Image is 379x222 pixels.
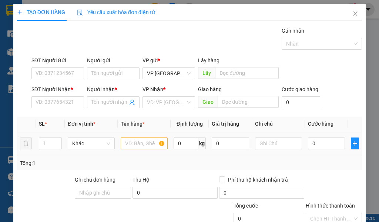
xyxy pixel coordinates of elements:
img: icon [77,10,83,16]
span: Đơn vị tính [68,121,95,127]
input: Dọc đường [218,96,278,108]
span: TẠO ĐƠN HÀNG [17,9,65,15]
span: VP Mỹ Đình [147,68,191,79]
label: Hình thức thanh toán [306,203,355,209]
button: Close [345,4,366,24]
input: Ghi chú đơn hàng [75,187,131,199]
span: Giao hàng [198,86,222,92]
button: delete [20,137,32,149]
input: VD: Bàn, Ghế [121,137,168,149]
span: Thu Hộ [133,177,150,183]
div: Người gửi [87,56,140,64]
span: user-add [129,99,135,105]
label: Cước giao hàng [282,86,318,92]
div: SĐT Người Nhận [31,85,84,93]
button: plus [351,137,359,149]
span: Cước hàng [308,121,333,127]
span: Lấy [198,67,215,79]
span: plus [17,10,22,15]
th: Ghi chú [252,117,305,131]
span: Tổng cước [234,203,258,209]
div: Tổng: 1 [20,159,147,167]
span: Định lượng [177,121,203,127]
input: Cước giao hàng [282,96,321,108]
span: close [352,11,358,17]
input: 0 [212,137,249,149]
span: Phí thu hộ khách nhận trả [225,176,291,184]
input: Dọc đường [215,67,278,79]
div: VP gửi [142,56,195,64]
label: Ghi chú đơn hàng [75,177,115,183]
span: Giao [198,96,218,108]
input: Ghi Chú [255,137,302,149]
span: Giá trị hàng [212,121,239,127]
span: SL [39,121,45,127]
div: SĐT Người Gửi [31,56,84,64]
span: Lấy hàng [198,57,219,63]
span: plus [351,140,359,146]
label: Gán nhãn [282,28,304,34]
span: VP Nhận [142,86,163,92]
span: Khác [72,138,110,149]
span: kg [198,137,206,149]
div: Người nhận [87,85,140,93]
span: Yêu cầu xuất hóa đơn điện tử [77,9,155,15]
span: Tên hàng [121,121,145,127]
